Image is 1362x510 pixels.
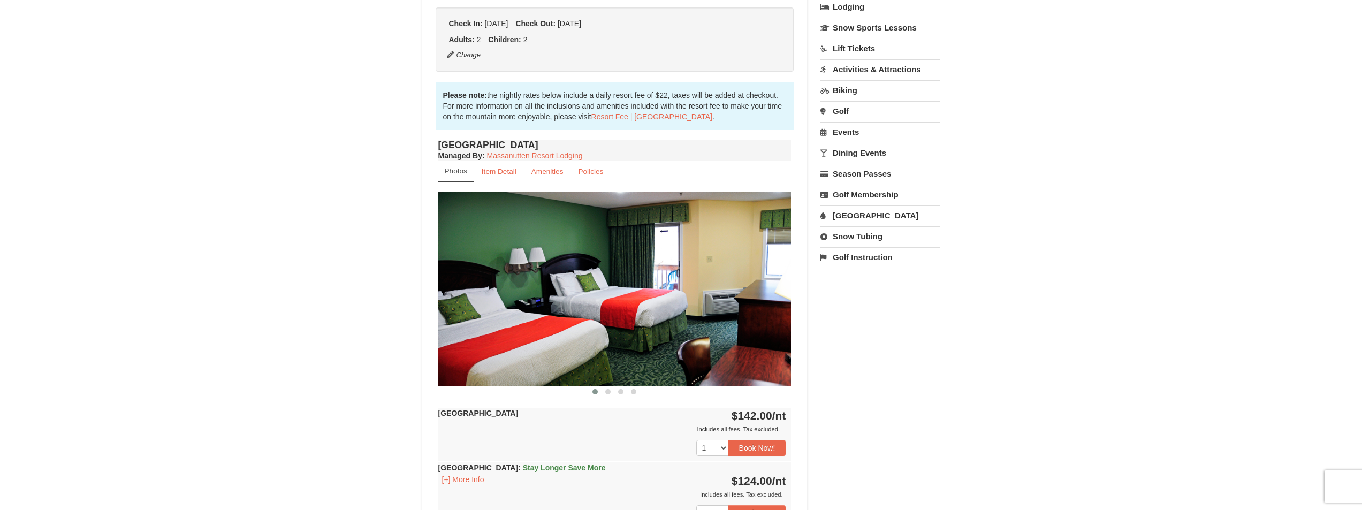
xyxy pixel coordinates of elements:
h4: [GEOGRAPHIC_DATA] [438,140,792,150]
strong: [GEOGRAPHIC_DATA] [438,409,519,417]
span: [DATE] [484,19,508,28]
a: Golf Membership [820,185,940,204]
a: Snow Sports Lessons [820,18,940,37]
strong: Children: [488,35,521,44]
a: Biking [820,80,940,100]
a: Golf [820,101,940,121]
small: Item Detail [482,168,516,176]
small: Photos [445,167,467,175]
button: Change [446,49,482,61]
a: [GEOGRAPHIC_DATA] [820,205,940,225]
small: Amenities [531,168,564,176]
a: Massanutten Resort Lodging [487,151,583,160]
a: Season Passes [820,164,940,184]
button: [+] More Info [438,474,488,485]
span: [DATE] [558,19,581,28]
div: Includes all fees. Tax excluded. [438,424,786,435]
strong: Adults: [449,35,475,44]
span: Stay Longer Save More [523,463,606,472]
div: the nightly rates below include a daily resort fee of $22, taxes will be added at checkout. For m... [436,82,794,130]
a: Policies [571,161,610,182]
div: Includes all fees. Tax excluded. [438,489,786,500]
span: Managed By [438,151,482,160]
span: /nt [772,409,786,422]
a: Lift Tickets [820,39,940,58]
span: $124.00 [732,475,772,487]
strong: Please note: [443,91,487,100]
a: Item Detail [475,161,523,182]
a: Activities & Attractions [820,59,940,79]
span: 2 [523,35,528,44]
a: Golf Instruction [820,247,940,267]
button: Book Now! [728,440,786,456]
img: 18876286-41-233aa5f3.jpg [438,192,792,385]
span: : [518,463,521,472]
strong: [GEOGRAPHIC_DATA] [438,463,606,472]
strong: Check Out: [515,19,556,28]
strong: Check In: [449,19,483,28]
strong: $142.00 [732,409,786,422]
a: Snow Tubing [820,226,940,246]
span: 2 [477,35,481,44]
a: Amenities [524,161,570,182]
a: Events [820,122,940,142]
span: /nt [772,475,786,487]
a: Photos [438,161,474,182]
small: Policies [578,168,603,176]
a: Resort Fee | [GEOGRAPHIC_DATA] [591,112,712,121]
a: Dining Events [820,143,940,163]
strong: : [438,151,485,160]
